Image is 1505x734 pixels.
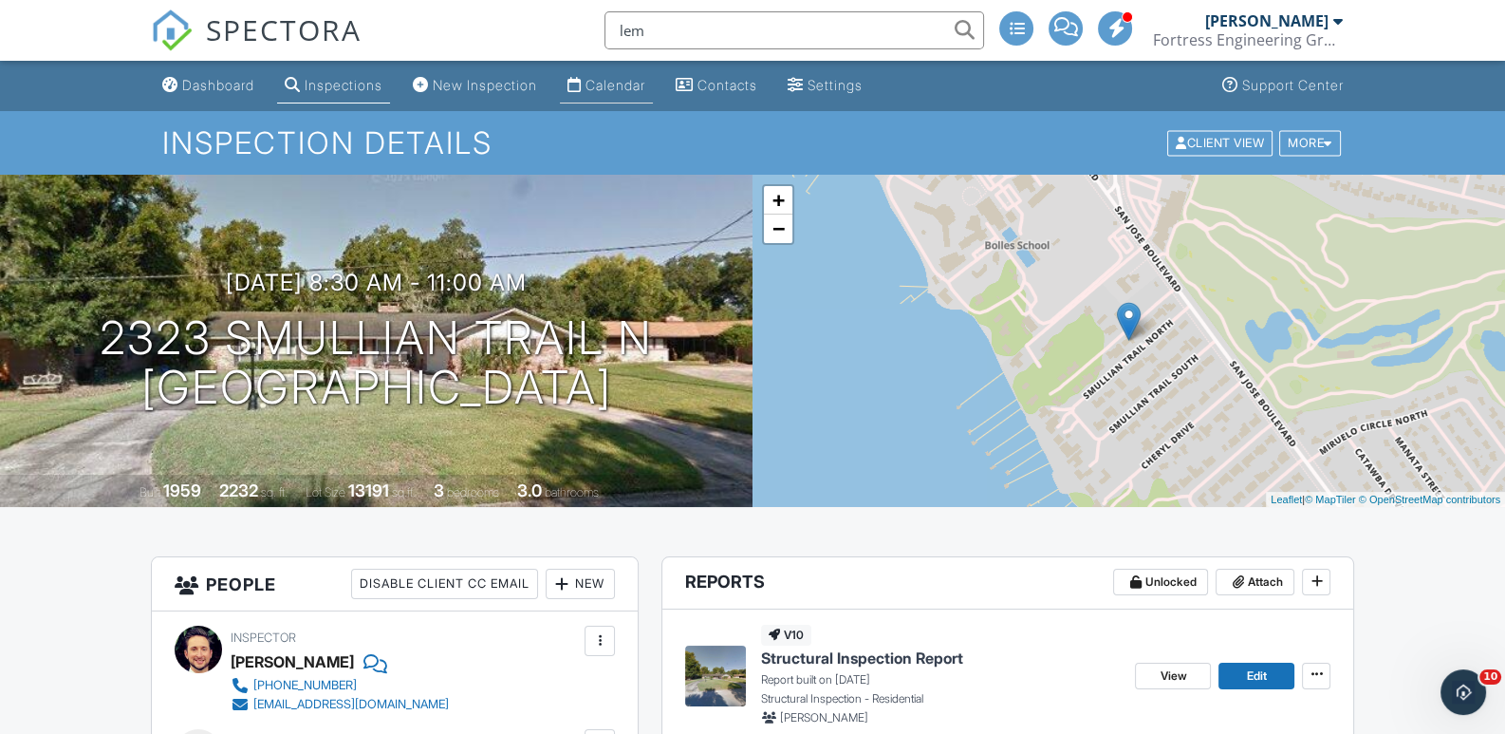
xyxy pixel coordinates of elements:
[277,68,390,104] a: Inspections
[1479,669,1501,685] span: 10
[206,9,362,49] span: SPECTORA
[155,68,262,104] a: Dashboard
[305,77,382,93] div: Inspections
[780,68,870,104] a: Settings
[151,9,193,51] img: The Best Home Inspection Software - Spectora
[219,480,258,500] div: 2232
[604,11,984,49] input: Search everything...
[163,480,201,500] div: 1959
[1241,77,1343,93] div: Support Center
[253,678,357,693] div: [PHONE_NUMBER]
[545,485,599,499] span: bathrooms
[433,77,537,93] div: New Inspection
[139,485,160,499] span: Built
[231,648,354,676] div: [PERSON_NAME]
[668,68,765,104] a: Contacts
[1204,11,1328,30] div: [PERSON_NAME]
[182,77,254,93] div: Dashboard
[697,77,757,93] div: Contacts
[351,569,538,599] div: Disable Client CC Email
[1271,494,1302,505] a: Leaflet
[1305,494,1356,505] a: © MapTiler
[152,557,639,612] h3: People
[434,480,444,500] div: 3
[348,480,389,500] div: 13191
[1165,135,1277,149] a: Client View
[1152,30,1342,49] div: Fortress Engineering Group LLC
[546,569,615,599] div: New
[1214,68,1350,104] a: Support Center
[764,215,792,243] a: Zoom out
[517,480,542,500] div: 3.0
[808,77,863,93] div: Settings
[1440,669,1486,715] iframe: Intercom live chat
[1279,130,1341,156] div: More
[1167,130,1273,156] div: Client View
[306,485,345,499] span: Lot Size
[231,695,449,714] a: [EMAIL_ADDRESS][DOMAIN_NAME]
[764,186,792,215] a: Zoom in
[151,26,362,66] a: SPECTORA
[1359,494,1500,505] a: © OpenStreetMap contributors
[231,630,296,645] span: Inspector
[585,77,645,93] div: Calendar
[162,126,1342,160] h1: Inspection Details
[226,270,527,295] h3: [DATE] 8:30 am - 11:00 am
[392,485,416,499] span: sq.ft.
[1266,492,1505,508] div: |
[405,68,545,104] a: New Inspection
[100,313,653,414] h1: 2323 Smullian Trail N [GEOGRAPHIC_DATA]
[261,485,288,499] span: sq. ft.
[253,697,449,712] div: [EMAIL_ADDRESS][DOMAIN_NAME]
[447,485,499,499] span: bedrooms
[231,676,449,695] a: [PHONE_NUMBER]
[560,68,653,104] a: Calendar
